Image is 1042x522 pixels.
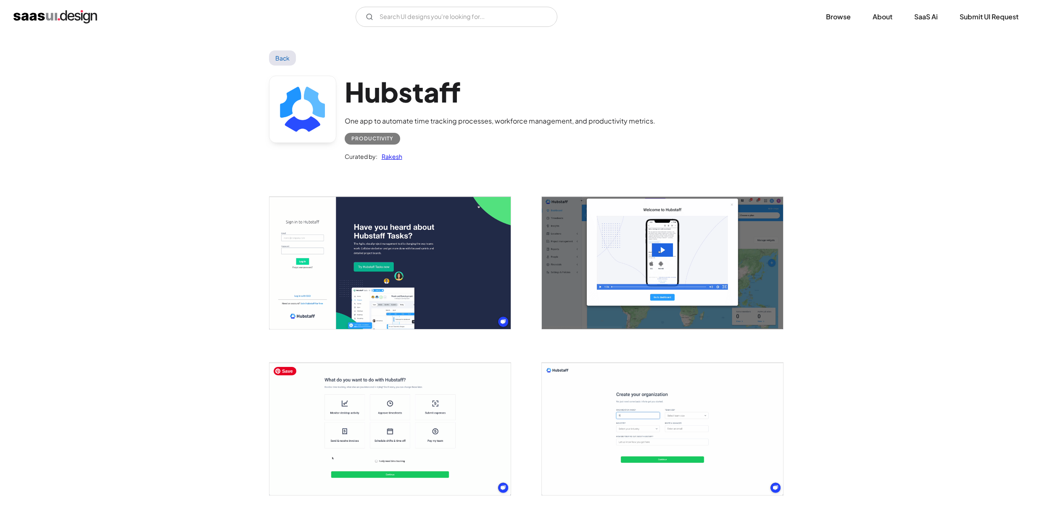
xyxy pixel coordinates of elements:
[356,7,557,27] input: Search UI designs you're looking for...
[542,197,783,329] a: open lightbox
[377,151,402,161] a: Rakesh
[345,151,377,161] div: Curated by:
[904,8,948,26] a: SaaS Ai
[269,50,296,66] a: Back
[542,363,783,495] img: 645b36111bb20d6076712624_Hubstaff%20Time%20Tracking%20and%20Productivity%20Monitoring%20Tool%20Cr...
[542,363,783,495] a: open lightbox
[13,10,97,24] a: home
[950,8,1029,26] a: Submit UI Request
[269,197,511,329] a: open lightbox
[542,197,783,329] img: 645b361189482a0928e65746_Hubstaff%20Time%20Tracking%20and%20Productivity%20Monitoring%20Tool%20We...
[269,363,511,495] a: open lightbox
[816,8,861,26] a: Browse
[356,7,557,27] form: Email Form
[269,197,511,329] img: 645b3611fd781a12a5720701_Sign%20In%20Hubstaff%20Time%20Tracking%20and%20Productivity%20Monitoring...
[345,76,655,108] h1: Hubstaff
[863,8,902,26] a: About
[351,134,393,144] div: Productivity
[345,116,655,126] div: One app to automate time tracking processes, workforce management, and productivity metrics.
[274,367,296,375] span: Save
[269,363,511,495] img: 645b3611f349771cc3c01ae6_Hubstaff%20Time%20Tracking%20and%20Productivity%20Monitoring%20Tool%20Us...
